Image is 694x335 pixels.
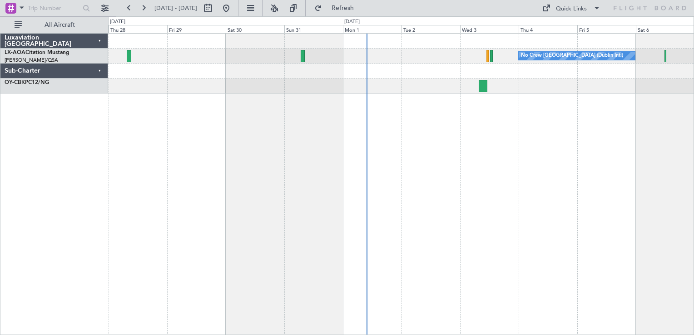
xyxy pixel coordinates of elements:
button: Refresh [310,1,365,15]
div: [DATE] [110,18,125,26]
div: Fri 5 [577,25,636,33]
div: Wed 3 [460,25,519,33]
a: OY-CBKPC12/NG [5,80,49,85]
a: LX-AOACitation Mustang [5,50,69,55]
span: LX-AOA [5,50,25,55]
div: Sun 31 [284,25,343,33]
div: Fri 29 [167,25,226,33]
div: Quick Links [556,5,587,14]
div: [DATE] [344,18,360,26]
div: Tue 2 [402,25,460,33]
div: Sat 30 [226,25,284,33]
span: OY-CBK [5,80,25,85]
div: Mon 1 [343,25,402,33]
input: Trip Number [28,1,80,15]
div: No Crew [GEOGRAPHIC_DATA] (Dublin Intl) [521,49,623,63]
span: [DATE] - [DATE] [154,4,197,12]
button: Quick Links [538,1,605,15]
div: Thu 4 [519,25,577,33]
div: Thu 28 [109,25,167,33]
button: All Aircraft [10,18,99,32]
span: Refresh [324,5,362,11]
span: All Aircraft [24,22,96,28]
a: [PERSON_NAME]/QSA [5,57,58,64]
